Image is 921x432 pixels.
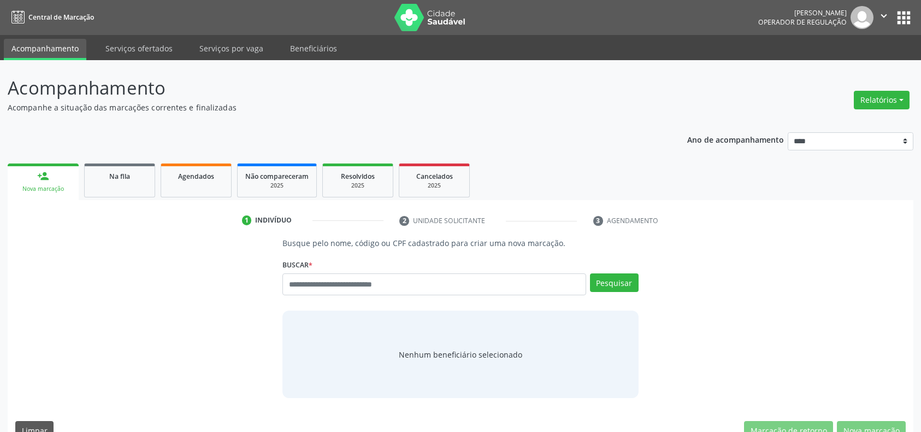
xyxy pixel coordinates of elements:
div: Nova marcação [15,185,71,193]
button: apps [894,8,913,27]
span: Operador de regulação [758,17,847,27]
span: Central de Marcação [28,13,94,22]
div: person_add [37,170,49,182]
span: Resolvidos [341,172,375,181]
span: Na fila [109,172,130,181]
div: 2025 [245,182,309,190]
div: [PERSON_NAME] [758,8,847,17]
label: Buscar [282,256,312,273]
a: Serviços ofertados [98,39,180,58]
div: 1 [242,215,252,225]
div: 2025 [407,182,462,190]
button: Relatórios [854,91,910,109]
a: Acompanhamento [4,39,86,60]
p: Ano de acompanhamento [687,132,784,146]
span: Nenhum beneficiário selecionado [399,349,522,360]
div: Indivíduo [255,215,292,225]
button:  [873,6,894,29]
p: Acompanhe a situação das marcações correntes e finalizadas [8,102,642,113]
a: Central de Marcação [8,8,94,26]
a: Beneficiários [282,39,345,58]
span: Agendados [178,172,214,181]
div: 2025 [330,182,385,190]
a: Serviços por vaga [192,39,271,58]
p: Acompanhamento [8,74,642,102]
span: Não compareceram [245,172,309,181]
img: img [851,6,873,29]
span: Cancelados [416,172,453,181]
i:  [878,10,890,22]
p: Busque pelo nome, código ou CPF cadastrado para criar uma nova marcação. [282,237,638,249]
button: Pesquisar [590,273,639,292]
